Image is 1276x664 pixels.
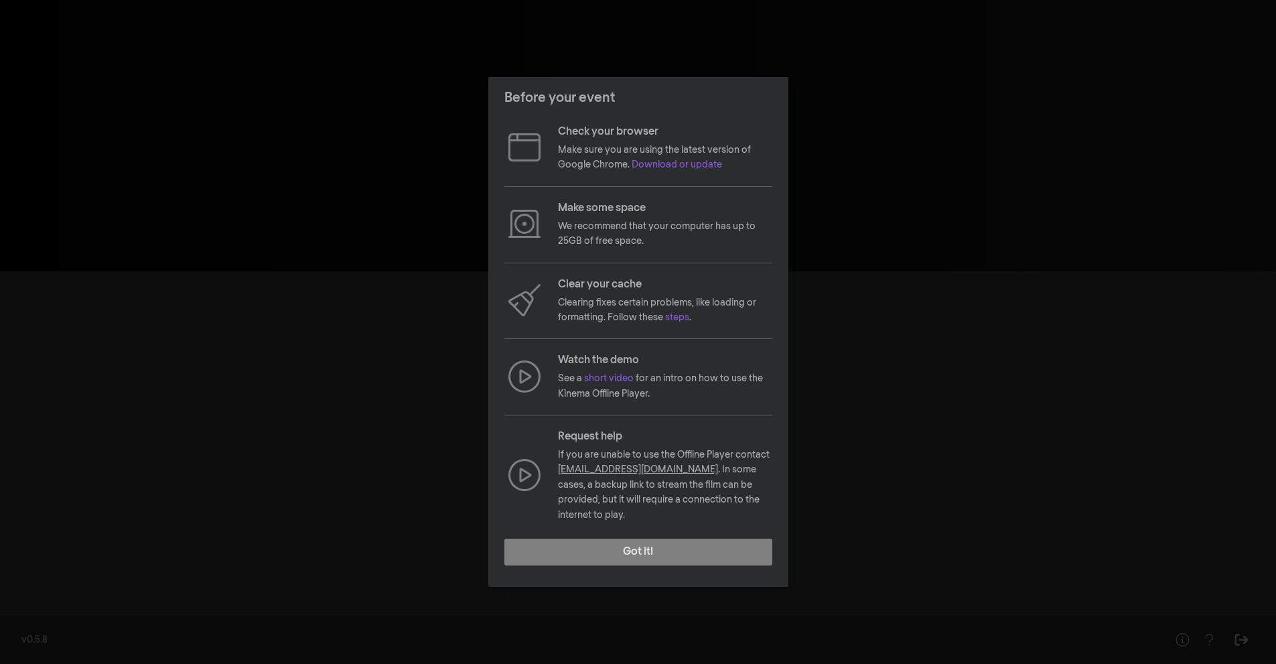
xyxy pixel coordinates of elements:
[488,77,788,119] header: Before your event
[584,374,634,383] a: short video
[558,295,772,326] p: Clearing fixes certain problems, like loading or formatting. Follow these .
[558,429,772,445] p: Request help
[665,313,689,322] a: steps
[558,124,772,140] p: Check your browser
[558,352,772,369] p: Watch the demo
[558,277,772,293] p: Clear your cache
[558,371,772,401] p: See a for an intro on how to use the Kinema Offline Player.
[558,465,718,474] a: [EMAIL_ADDRESS][DOMAIN_NAME]
[504,539,772,566] button: Got it!
[558,448,772,523] p: If you are unable to use the Offline Player contact . In some cases, a backup link to stream the ...
[558,219,772,249] p: We recommend that your computer has up to 25GB of free space.
[558,200,772,216] p: Make some space
[558,143,772,173] p: Make sure you are using the latest version of Google Chrome.
[632,160,722,170] a: Download or update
